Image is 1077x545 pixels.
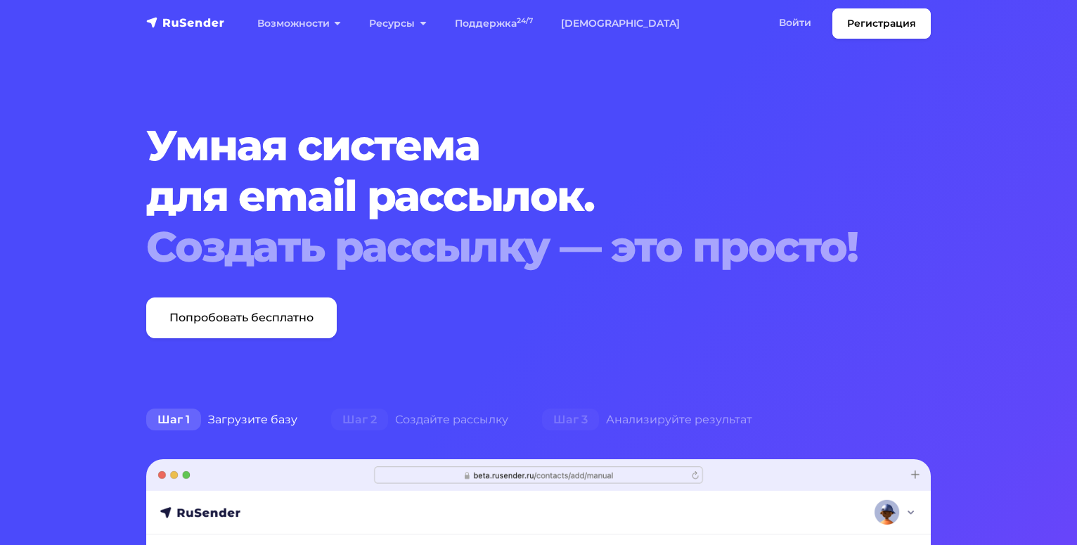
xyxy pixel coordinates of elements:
[542,409,599,431] span: Шаг 3
[547,9,694,38] a: [DEMOGRAPHIC_DATA]
[129,406,314,434] div: Загрузите базу
[441,9,547,38] a: Поддержка24/7
[765,8,825,37] a: Войти
[314,406,525,434] div: Создайте рассылку
[146,15,225,30] img: RuSender
[146,120,864,272] h1: Умная система для email рассылок.
[146,297,337,338] a: Попробовать бесплатно
[832,8,931,39] a: Регистрация
[331,409,388,431] span: Шаг 2
[517,16,533,25] sup: 24/7
[355,9,440,38] a: Ресурсы
[525,406,769,434] div: Анализируйте результат
[146,409,201,431] span: Шаг 1
[243,9,355,38] a: Возможности
[146,222,864,272] div: Создать рассылку — это просто!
